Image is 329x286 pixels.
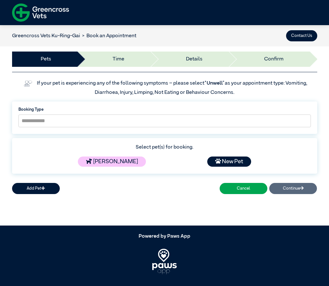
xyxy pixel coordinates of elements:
[80,32,137,40] li: Book an Appointment
[286,30,317,41] button: Contact Us
[12,33,80,38] a: Greencross Vets Ku-Ring-Gai
[12,183,60,194] button: Add Pet
[204,81,225,86] span: “Unwell”
[12,32,137,40] nav: breadcrumb
[37,81,308,95] label: If your pet is experiencing any of the following symptoms – please select as your appointment typ...
[18,107,311,113] label: Booking Type
[78,157,146,167] div: [PERSON_NAME]
[152,249,177,274] img: PawsApp
[22,79,34,89] img: vet
[18,143,311,151] div: Select pet(s) for booking.
[12,2,69,24] img: f-logo
[12,234,317,240] h5: Powered by Paws App
[207,157,251,167] div: New Pet
[220,183,267,194] button: Cancel
[41,55,51,63] a: Pets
